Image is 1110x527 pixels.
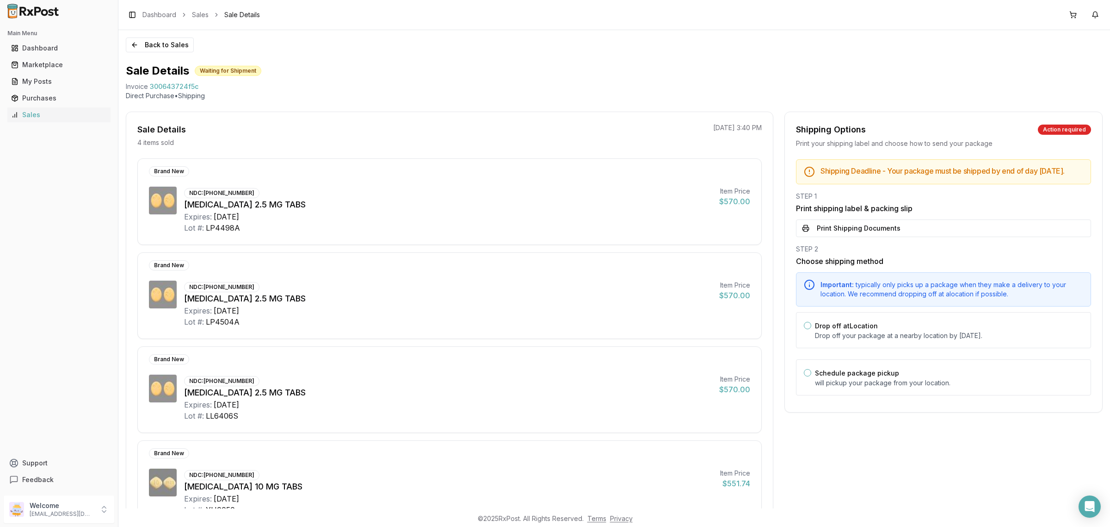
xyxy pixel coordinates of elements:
div: Marketplace [11,60,107,69]
button: Print Shipping Documents [796,220,1091,237]
h1: Sale Details [126,63,189,78]
img: Eliquis 2.5 MG TABS [149,187,177,214]
div: Brand New [149,166,189,176]
div: Item Price [719,281,750,290]
label: Drop off at Location [815,322,878,330]
div: LP4504A [206,316,240,327]
div: [MEDICAL_DATA] 2.5 MG TABS [184,386,712,399]
div: [DATE] [214,211,239,222]
a: Purchases [7,90,111,107]
p: Drop off your package at a nearby location by [DATE] . [815,331,1083,340]
div: [MEDICAL_DATA] 10 MG TABS [184,480,713,493]
button: My Posts [4,74,114,89]
a: Dashboard [142,10,176,19]
p: will pickup your package from your location. [815,378,1083,388]
div: My Posts [11,77,107,86]
button: Support [4,455,114,471]
div: Item Price [720,469,750,478]
img: Eliquis 2.5 MG TABS [149,281,177,308]
div: Sale Details [137,123,186,136]
div: NDC: [PHONE_NUMBER] [184,188,259,198]
a: Sales [7,107,111,123]
h2: Main Menu [7,30,111,37]
div: Brand New [149,354,189,364]
div: Open Intercom Messenger [1079,496,1101,518]
button: Sales [4,107,114,122]
div: [DATE] [214,493,239,504]
a: Dashboard [7,40,111,56]
p: Welcome [30,501,94,510]
nav: breadcrumb [142,10,260,19]
div: STEP 2 [796,245,1091,254]
button: Marketplace [4,57,114,72]
div: Expires: [184,493,212,504]
button: Back to Sales [126,38,194,52]
div: Lot #: [184,222,204,233]
button: Purchases [4,91,114,106]
div: Brand New [149,448,189,458]
button: Feedback [4,471,114,488]
div: $570.00 [719,196,750,207]
div: $570.00 [719,384,750,395]
a: Sales [192,10,209,19]
div: [MEDICAL_DATA] 2.5 MG TABS [184,198,712,211]
div: Shipping Options [796,123,866,136]
div: NDC: [PHONE_NUMBER] [184,470,259,480]
div: YH0050 [206,504,235,515]
p: Direct Purchase • Shipping [126,91,1103,100]
img: RxPost Logo [4,4,63,19]
div: Item Price [719,187,750,196]
div: [DATE] [214,305,239,316]
a: Privacy [610,514,633,522]
img: Farxiga 10 MG TABS [149,469,177,496]
div: [DATE] [214,399,239,410]
div: Lot #: [184,410,204,421]
div: [MEDICAL_DATA] 2.5 MG TABS [184,292,712,305]
div: Expires: [184,305,212,316]
div: $570.00 [719,290,750,301]
div: Action required [1038,125,1091,135]
div: STEP 1 [796,192,1091,201]
p: 4 items sold [137,138,174,147]
div: LL6406S [206,410,238,421]
h3: Choose shipping method [796,256,1091,267]
span: 300643724f5c [150,82,198,91]
div: $551.74 [720,478,750,489]
div: LP4498A [206,222,240,233]
span: Important: [820,281,854,289]
div: Sales [11,110,107,119]
button: Dashboard [4,41,114,56]
a: Terms [587,514,606,522]
p: [DATE] 3:40 PM [713,123,762,132]
h5: Shipping Deadline - Your package must be shipped by end of day [DATE] . [820,167,1083,175]
div: Print your shipping label and choose how to send your package [796,139,1091,148]
img: User avatar [9,502,24,517]
div: Brand New [149,260,189,270]
div: NDC: [PHONE_NUMBER] [184,376,259,386]
a: Marketplace [7,56,111,73]
div: Lot #: [184,504,204,515]
div: Invoice [126,82,148,91]
span: Sale Details [224,10,260,19]
div: typically only picks up a package when they make a delivery to your location. We recommend droppi... [820,280,1083,299]
div: Purchases [11,94,107,103]
div: Expires: [184,399,212,410]
h3: Print shipping label & packing slip [796,203,1091,214]
div: Lot #: [184,316,204,327]
div: Waiting for Shipment [195,66,261,76]
label: Schedule package pickup [815,369,899,377]
img: Eliquis 2.5 MG TABS [149,375,177,402]
div: Dashboard [11,44,107,53]
p: [EMAIL_ADDRESS][DOMAIN_NAME] [30,510,94,518]
div: NDC: [PHONE_NUMBER] [184,282,259,292]
a: My Posts [7,73,111,90]
div: Expires: [184,211,212,222]
span: Feedback [22,475,54,484]
div: Item Price [719,375,750,384]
